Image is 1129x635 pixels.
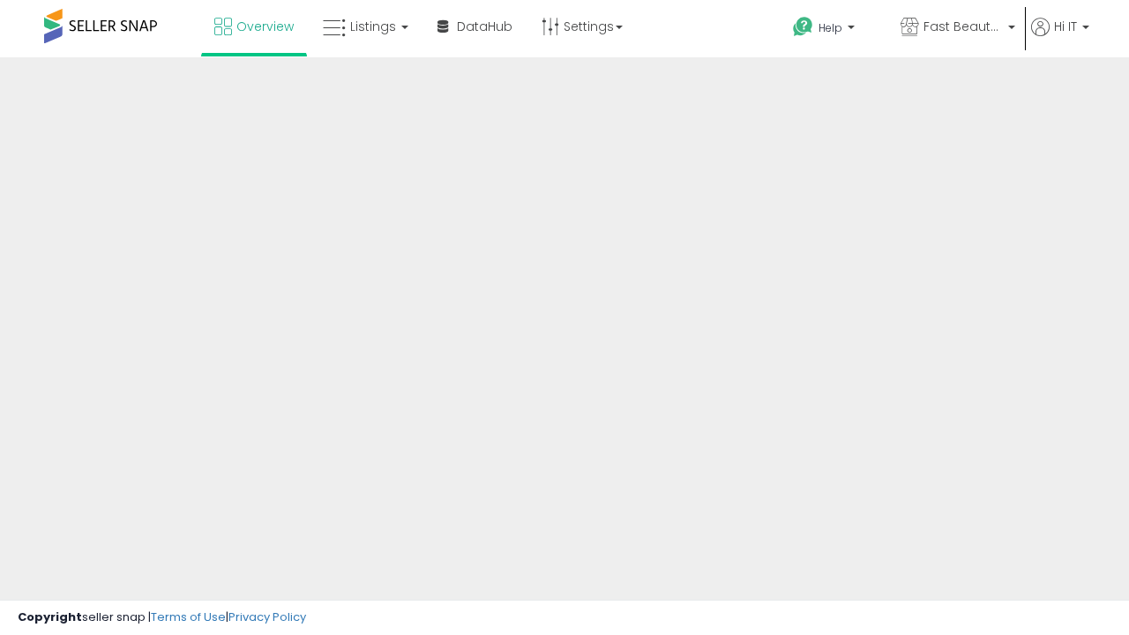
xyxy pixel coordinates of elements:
[151,609,226,625] a: Terms of Use
[792,16,814,38] i: Get Help
[350,18,396,35] span: Listings
[819,20,842,35] span: Help
[1054,18,1077,35] span: Hi IT
[236,18,294,35] span: Overview
[457,18,512,35] span: DataHub
[228,609,306,625] a: Privacy Policy
[923,18,1003,35] span: Fast Beauty ([GEOGRAPHIC_DATA])
[18,609,306,626] div: seller snap | |
[779,3,885,57] a: Help
[1031,18,1089,57] a: Hi IT
[18,609,82,625] strong: Copyright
